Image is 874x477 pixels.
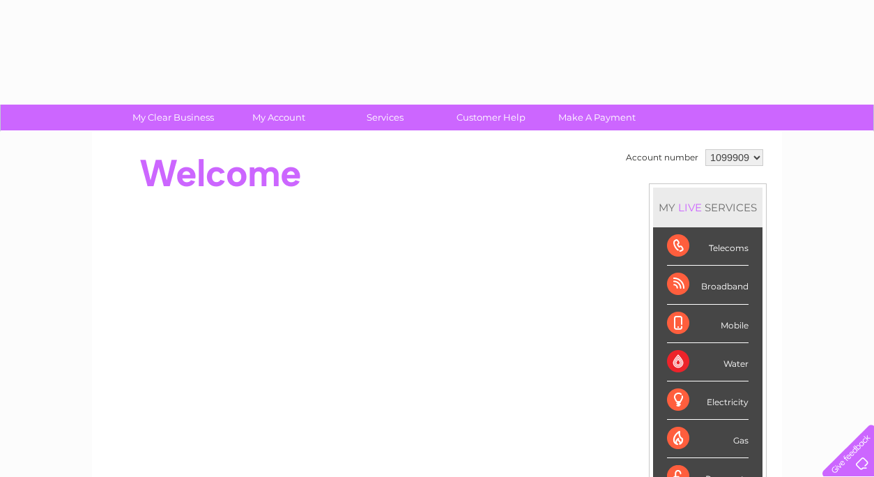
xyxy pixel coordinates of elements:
a: Customer Help [434,105,549,130]
a: My Account [222,105,337,130]
div: Water [667,343,749,381]
a: My Clear Business [116,105,231,130]
div: LIVE [675,201,705,214]
div: Broadband [667,266,749,304]
div: Gas [667,420,749,458]
div: Mobile [667,305,749,343]
a: Services [328,105,443,130]
a: Make A Payment [539,105,654,130]
td: Account number [622,146,702,169]
div: Electricity [667,381,749,420]
div: MY SERVICES [653,188,762,227]
div: Telecoms [667,227,749,266]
